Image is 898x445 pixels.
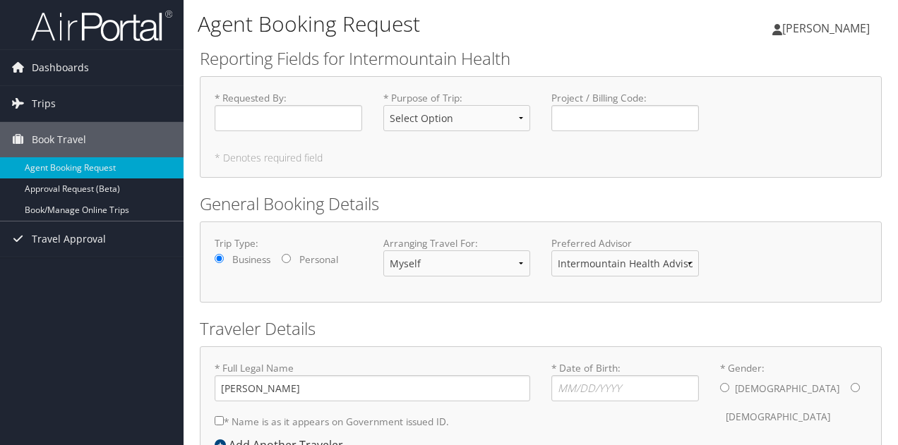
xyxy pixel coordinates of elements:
h5: * Denotes required field [215,153,867,163]
span: Travel Approval [32,221,106,257]
span: [PERSON_NAME] [782,20,870,36]
label: [DEMOGRAPHIC_DATA] [735,375,839,402]
label: * Name is as it appears on Government issued ID. [215,408,449,434]
h1: Agent Booking Request [198,9,655,39]
input: * Full Legal Name [215,375,530,401]
label: * Purpose of Trip : [383,91,531,142]
input: * Date of Birth: [551,375,699,401]
label: Business [232,252,270,267]
label: Arranging Travel For: [383,236,531,250]
img: airportal-logo.png [31,9,172,42]
input: Project / Billing Code: [551,105,699,131]
span: Book Travel [32,122,86,157]
label: Trip Type: [215,236,362,250]
label: * Full Legal Name [215,361,530,401]
select: * Purpose of Trip: [383,105,531,131]
input: * Gender:[DEMOGRAPHIC_DATA][DEMOGRAPHIC_DATA] [851,383,860,392]
input: * Name is as it appears on Government issued ID. [215,416,224,425]
h2: Reporting Fields for Intermountain Health [200,47,882,71]
span: Trips [32,86,56,121]
input: * Gender:[DEMOGRAPHIC_DATA][DEMOGRAPHIC_DATA] [720,383,729,392]
label: Project / Billing Code : [551,91,699,131]
label: * Date of Birth: [551,361,699,401]
label: Personal [299,252,338,267]
a: [PERSON_NAME] [772,7,884,49]
label: Preferred Advisor [551,236,699,250]
label: * Requested By : [215,91,362,131]
label: * Gender: [720,361,868,431]
h2: Traveler Details [200,317,882,341]
input: * Requested By: [215,105,362,131]
h2: General Booking Details [200,192,882,216]
span: Dashboards [32,50,89,85]
label: [DEMOGRAPHIC_DATA] [726,403,830,430]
